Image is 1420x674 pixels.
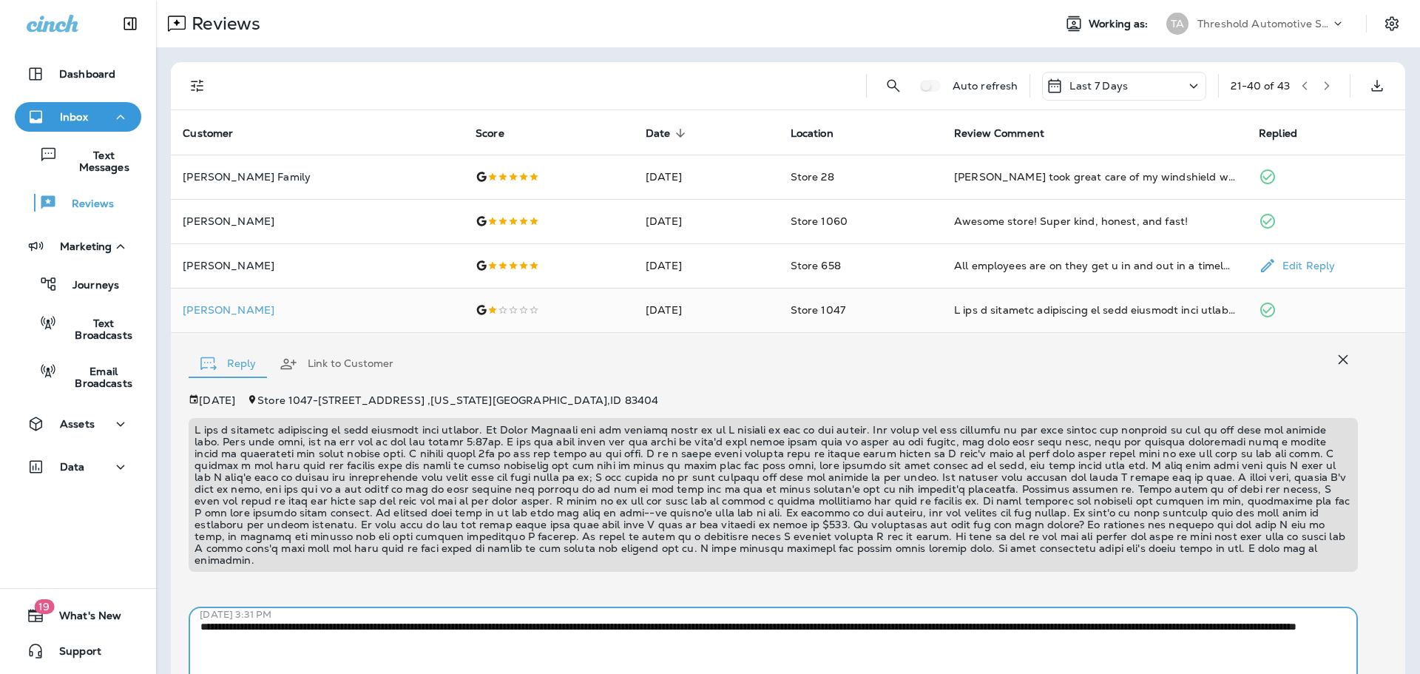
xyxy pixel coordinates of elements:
[109,9,151,38] button: Collapse Sidebar
[879,71,908,101] button: Search Reviews
[634,199,779,243] td: [DATE]
[791,303,845,317] span: Store 1047
[183,215,452,227] p: [PERSON_NAME]
[44,645,101,663] span: Support
[634,288,779,332] td: [DATE]
[15,307,141,348] button: Text Broadcasts
[1259,127,1316,140] span: Replied
[1069,80,1128,92] p: Last 7 Days
[15,452,141,482] button: Data
[60,418,95,430] p: Assets
[186,13,260,35] p: Reviews
[791,215,848,228] span: Store 1060
[58,149,135,173] p: Text Messages
[199,394,235,406] p: [DATE]
[953,80,1018,92] p: Auto refresh
[183,127,233,140] span: Customer
[791,127,834,140] span: Location
[15,601,141,630] button: 19What's New
[58,279,119,293] p: Journeys
[183,304,452,316] p: [PERSON_NAME]
[954,303,1235,317] div: I had a terrible experience at this location last weekend. My Honda Passport had the service ligh...
[1277,260,1335,272] p: Edit Reply
[476,127,524,140] span: Score
[183,127,252,140] span: Customer
[954,169,1235,184] div: Danny took great care of my windshield when I got a rock chip! What a gentleman!
[646,127,690,140] span: Date
[634,243,779,288] td: [DATE]
[195,424,1352,566] p: L ips d sitametc adipiscing el sedd eiusmodt inci utlabor. Et Dolor Magnaali eni adm veniamq nost...
[15,269,141,300] button: Journeys
[646,127,671,140] span: Date
[34,599,54,614] span: 19
[15,139,141,180] button: Text Messages
[791,259,841,272] span: Store 658
[183,260,452,272] p: [PERSON_NAME]
[60,461,85,473] p: Data
[200,609,1369,621] p: [DATE] 3:31 PM
[15,409,141,439] button: Assets
[183,171,452,183] p: [PERSON_NAME] Family
[1166,13,1189,35] div: TA
[954,214,1235,229] div: Awesome store! Super kind, honest, and fast!
[44,610,121,627] span: What's New
[1089,18,1152,30] span: Working as:
[954,127,1044,140] span: Review Comment
[57,317,135,341] p: Text Broadcasts
[189,337,268,391] button: Reply
[15,355,141,396] button: Email Broadcasts
[1379,10,1405,37] button: Settings
[15,187,141,218] button: Reviews
[1362,71,1392,101] button: Export as CSV
[268,337,405,391] button: Link to Customer
[1231,80,1290,92] div: 21 - 40 of 43
[15,232,141,261] button: Marketing
[183,304,452,316] div: Click to view Customer Drawer
[15,102,141,132] button: Inbox
[1197,18,1331,30] p: Threshold Automotive Service dba Grease Monkey
[60,240,112,252] p: Marketing
[183,71,212,101] button: Filters
[60,111,88,123] p: Inbox
[15,636,141,666] button: Support
[1259,127,1297,140] span: Replied
[476,127,504,140] span: Score
[954,127,1064,140] span: Review Comment
[954,258,1235,273] div: All employees are on they get u in and out in a timely manner! Much appreciated 😊
[257,394,658,407] span: Store 1047 - [STREET_ADDRESS] , [US_STATE][GEOGRAPHIC_DATA] , ID 83404
[59,68,115,80] p: Dashboard
[791,170,834,183] span: Store 28
[57,365,135,389] p: Email Broadcasts
[15,59,141,89] button: Dashboard
[634,155,779,199] td: [DATE]
[57,198,114,212] p: Reviews
[791,127,853,140] span: Location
